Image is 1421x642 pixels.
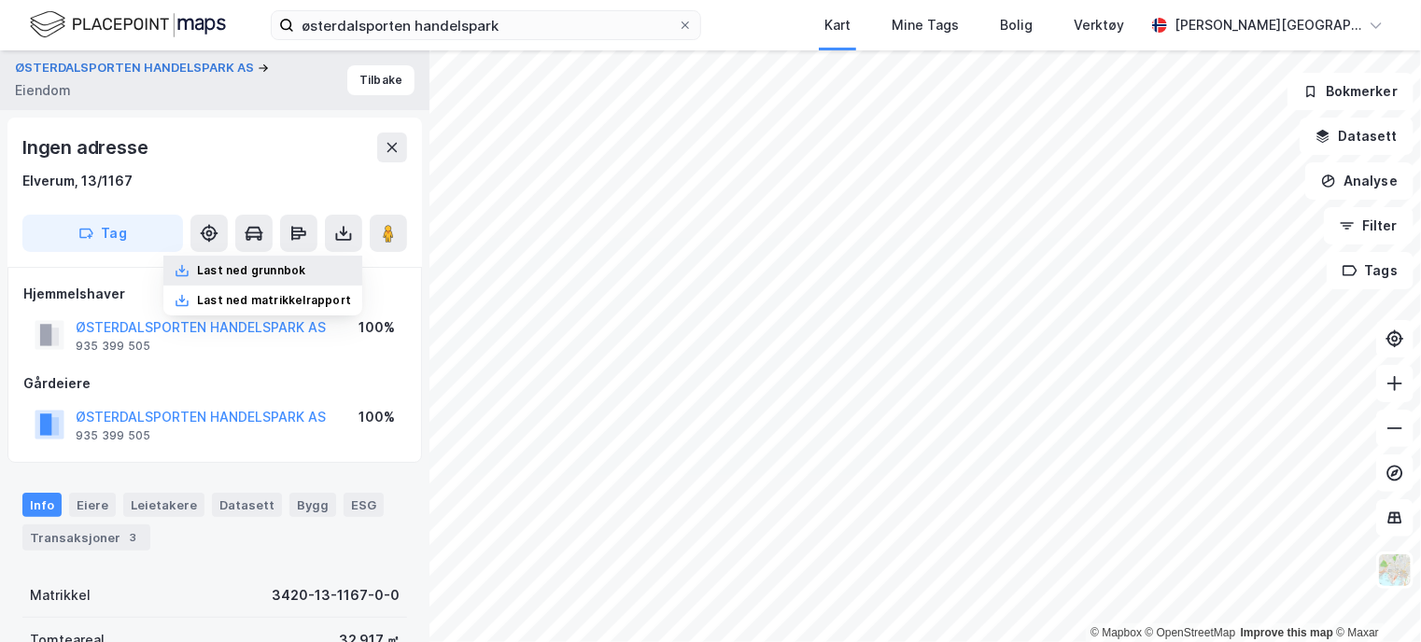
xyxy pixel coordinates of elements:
[1074,14,1124,36] div: Verktøy
[1090,626,1142,639] a: Mapbox
[22,170,133,192] div: Elverum, 13/1167
[294,11,678,39] input: Søk på adresse, matrikkel, gårdeiere, leietakere eller personer
[892,14,959,36] div: Mine Tags
[22,493,62,517] div: Info
[22,524,150,551] div: Transaksjoner
[1324,207,1414,244] button: Filter
[1287,73,1414,110] button: Bokmerker
[15,59,258,77] button: ØSTERDALSPORTEN HANDELSPARK AS
[1300,118,1414,155] button: Datasett
[824,14,851,36] div: Kart
[22,215,183,252] button: Tag
[30,8,226,41] img: logo.f888ab2527a4732fd821a326f86c7f29.svg
[359,406,395,428] div: 100%
[197,293,351,308] div: Last ned matrikkelrapport
[15,79,71,102] div: Eiendom
[197,263,305,278] div: Last ned grunnbok
[30,584,91,607] div: Matrikkel
[124,528,143,547] div: 3
[23,283,406,305] div: Hjemmelshaver
[289,493,336,517] div: Bygg
[1241,626,1333,639] a: Improve this map
[1328,552,1421,642] iframe: Chat Widget
[272,584,400,607] div: 3420-13-1167-0-0
[344,493,384,517] div: ESG
[76,428,150,443] div: 935 399 505
[1000,14,1033,36] div: Bolig
[347,65,415,95] button: Tilbake
[76,339,150,354] div: 935 399 505
[69,493,116,517] div: Eiere
[22,133,151,162] div: Ingen adresse
[359,316,395,339] div: 100%
[1175,14,1361,36] div: [PERSON_NAME][GEOGRAPHIC_DATA]
[23,372,406,395] div: Gårdeiere
[123,493,204,517] div: Leietakere
[1146,626,1236,639] a: OpenStreetMap
[1305,162,1414,200] button: Analyse
[212,493,282,517] div: Datasett
[1327,252,1414,289] button: Tags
